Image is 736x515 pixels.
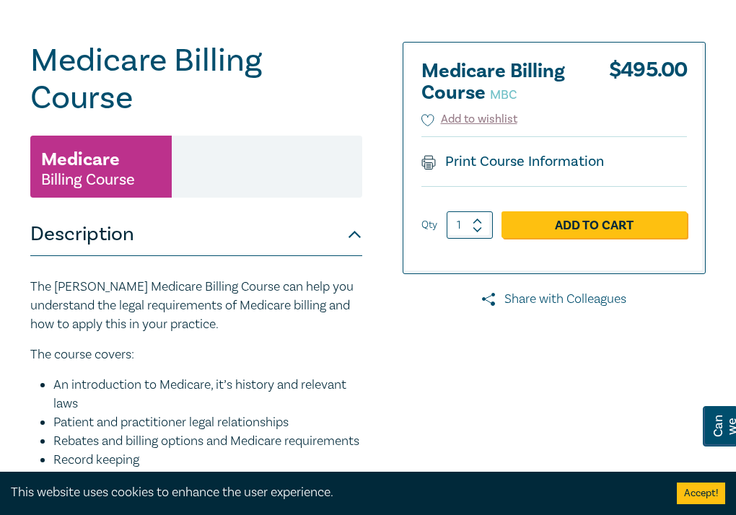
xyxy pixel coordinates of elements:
[677,483,725,504] button: Accept cookies
[490,87,517,103] small: MBC
[41,146,120,172] h3: Medicare
[609,61,687,111] div: $ 495.00
[53,413,362,432] li: Patient and practitioner legal relationships
[421,61,580,104] h2: Medicare Billing Course
[30,42,362,117] h1: Medicare Billing Course
[53,470,362,488] li: Audits and compliance
[421,152,604,171] a: Print Course Information
[447,211,493,239] input: 1
[403,290,706,309] a: Share with Colleagues
[501,211,687,239] a: Add to Cart
[421,111,517,128] button: Add to wishlist
[53,451,362,470] li: Record keeping
[30,278,362,334] p: The [PERSON_NAME] Medicare Billing Course can help you understand the legal requirements of Medic...
[30,345,362,364] p: The course covers:
[53,432,362,451] li: Rebates and billing options and Medicare requirements
[421,217,437,233] label: Qty
[11,483,655,502] div: This website uses cookies to enhance the user experience.
[30,213,362,256] button: Description
[41,172,135,187] small: Billing Course
[53,376,362,413] li: An introduction to Medicare, it’s history and relevant laws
